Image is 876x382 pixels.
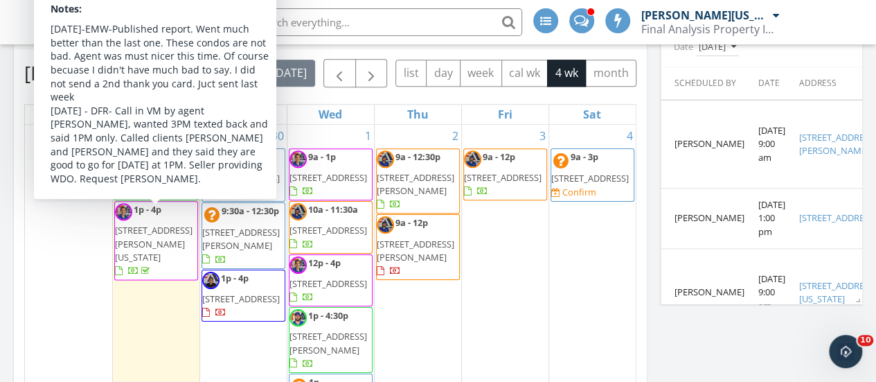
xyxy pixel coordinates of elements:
span: [STREET_ADDRESS][US_STATE] [202,172,280,198]
a: Monday [141,105,171,124]
a: Sunday [55,105,82,124]
button: month [585,60,636,87]
button: day [426,60,461,87]
a: 10a - 11:30a [STREET_ADDRESS] [289,201,373,254]
a: Go to October 1, 2025 [362,125,374,147]
span: 1p - 4p [134,203,161,216]
a: 9:30a - 12:30p [STREET_ADDRESS][PERSON_NAME] [202,205,281,266]
img: todd_estes_round_hs.png [115,150,132,168]
a: 10a - 11:30a [STREET_ADDRESS] [289,203,367,250]
a: 9a - 1p [STREET_ADDRESS][US_STATE] [202,150,280,198]
img: 20210610_122857.jpg [115,203,132,220]
a: 9a - 12:30p [STREET_ADDRESS][PERSON_NAME] [376,148,460,214]
a: 9a - 3p [STREET_ADDRESS] [551,150,629,185]
a: 12p - 4p [STREET_ADDRESS] [289,257,367,303]
span: 9a - 12p [483,150,515,163]
div: [DATE] [699,42,736,52]
span: 1p - 4p [221,272,249,284]
span: [STREET_ADDRESS] [289,277,367,290]
span: SPECTORA [128,7,242,36]
button: Next [355,59,388,87]
td: [DATE] 9:00 am [751,100,792,188]
a: Go to October 4, 2025 [624,125,636,147]
span: [STREET_ADDRESS] [115,171,193,184]
iframe: Intercom live chat [829,335,862,368]
a: 12p - 4p [STREET_ADDRESS] [289,254,373,307]
a: Go to September 30, 2025 [269,125,287,147]
a: Friday [495,105,515,124]
a: 1p - 4p [STREET_ADDRESS] [202,270,285,322]
span: 9a - 3p [571,150,598,163]
img: The Best Home Inspection Software - Spectora [88,7,118,37]
a: 1p - 4p [STREET_ADDRESS][PERSON_NAME][US_STATE] [115,203,193,277]
a: 1p - 4:30p [STREET_ADDRESS][PERSON_NAME] [289,307,373,373]
h2: [DATE] – [DATE] [24,59,164,87]
span: 10a - 11:30a [308,203,358,216]
span: [STREET_ADDRESS] [289,171,367,184]
a: 9a - 12p [STREET_ADDRESS] [463,148,547,201]
button: [DATE] [696,38,739,57]
span: 1p - 4:30p [134,150,174,163]
a: Wednesday [316,105,345,124]
span: [STREET_ADDRESS] [551,172,629,184]
td: [DATE] 1:00 pm [751,188,792,249]
th: Date [751,67,792,100]
a: 9a - 12:30p [STREET_ADDRESS][PERSON_NAME] [377,150,454,211]
a: 9a - 3p [STREET_ADDRESS] Confirm [551,148,635,202]
div: [PERSON_NAME][US_STATE] [641,8,769,22]
td: [PERSON_NAME] [661,188,751,249]
span: 9a - 12p [395,216,428,229]
img: 20210608_122349.jpg [289,203,307,220]
span: [STREET_ADDRESS][PERSON_NAME][US_STATE] [115,224,193,263]
td: [PERSON_NAME] [661,100,751,188]
span: 9a - 1p [222,150,249,163]
a: 1p - 4:30p [STREET_ADDRESS] [114,148,198,201]
div: Final Analysis Property Inspections [641,22,780,36]
a: Thursday [404,105,431,124]
div: Confirm [562,186,596,198]
img: todd_estes_round_hs.png [289,309,307,327]
button: list [395,60,427,87]
a: 1p - 4:30p [STREET_ADDRESS] [115,150,193,197]
span: [STREET_ADDRESS][PERSON_NAME] [377,238,454,263]
a: Go to September 28, 2025 [94,125,112,147]
img: 20210608_122349.jpg [464,150,481,168]
input: Search everything... [245,8,522,36]
button: cal wk [501,60,548,87]
span: 9:30a - 12:30p [222,205,279,217]
label: Date [671,37,696,56]
img: 20210608_122421.jpg [202,272,220,289]
a: SPECTORA [88,19,242,48]
span: 1p - 4:30p [308,309,348,322]
td: [PERSON_NAME] [661,249,751,336]
a: Confirm [551,186,596,199]
a: 9a - 12p [STREET_ADDRESS] [464,150,542,197]
button: [DATE] [265,60,315,87]
a: 1p - 4p [STREET_ADDRESS][PERSON_NAME][US_STATE] [114,201,198,280]
span: [STREET_ADDRESS] [202,293,280,305]
a: 9a - 1p [STREET_ADDRESS] [289,148,373,201]
img: 20210608_122349.jpg [377,216,394,234]
span: [STREET_ADDRESS][PERSON_NAME] [202,226,280,252]
a: 9a - 1p [STREET_ADDRESS][US_STATE] [202,148,285,202]
a: Go to September 29, 2025 [181,125,199,147]
a: Go to October 2, 2025 [449,125,461,147]
a: Tuesday [231,105,256,124]
span: [STREET_ADDRESS][PERSON_NAME] [377,171,454,197]
img: 20210610_122857.jpg [289,257,307,274]
span: [STREET_ADDRESS][PERSON_NAME] [289,330,367,356]
span: [STREET_ADDRESS] [289,224,367,236]
span: [STREET_ADDRESS] [464,171,542,184]
span: 9a - 1p [308,150,336,163]
img: 20210608_122349.jpg [377,150,394,168]
button: Previous [323,59,356,87]
span: 9a - 12:30p [395,150,440,163]
button: week [460,60,502,87]
a: 9:30a - 12:30p [STREET_ADDRESS][PERSON_NAME] [202,202,285,269]
img: 20210610_122857.jpg [289,150,307,168]
a: 9a - 12p [STREET_ADDRESS][PERSON_NAME] [377,216,454,277]
a: Go to October 3, 2025 [537,125,548,147]
a: 1p - 4:30p [STREET_ADDRESS][PERSON_NAME] [289,309,367,370]
span: 10 [857,335,873,346]
a: 9a - 12p [STREET_ADDRESS][PERSON_NAME] [376,214,460,280]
